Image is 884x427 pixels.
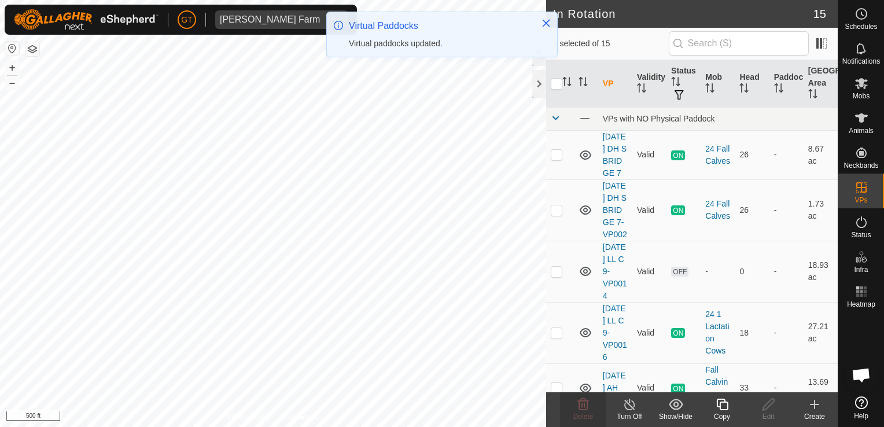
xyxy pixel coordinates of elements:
h2: In Rotation [553,7,813,21]
span: Delete [573,413,594,421]
span: 1 selected of 15 [553,38,669,50]
div: Fall Calving Cows [705,364,730,413]
td: 26 [735,179,769,241]
div: Create [791,411,838,422]
td: - [769,302,804,363]
span: OFF [671,267,688,277]
span: Notifications [842,58,880,65]
td: - [769,241,804,302]
span: Help [854,413,868,419]
span: Mobs [853,93,870,100]
p-sorticon: Activate to sort [562,79,572,88]
div: Edit [745,411,791,422]
th: Paddock [769,60,804,108]
div: 24 Fall Calves [705,198,730,222]
div: dropdown trigger [325,10,348,29]
p-sorticon: Activate to sort [774,85,783,94]
th: VP [598,60,632,108]
td: Valid [632,179,666,241]
button: Reset Map [5,42,19,56]
td: - [769,179,804,241]
td: Valid [632,241,666,302]
span: ON [671,205,685,215]
button: – [5,76,19,90]
span: Infra [854,266,868,273]
p-sorticon: Activate to sort [705,85,714,94]
button: Map Layers [25,42,39,56]
td: 33 [735,363,769,413]
th: Status [666,60,701,108]
a: [DATE] DH S BRIDGE 7 [603,132,627,178]
td: Valid [632,302,666,363]
td: 18.93 ac [804,241,838,302]
td: - [769,130,804,179]
p-sorticon: Activate to sort [808,91,817,100]
th: [GEOGRAPHIC_DATA] Area [804,60,838,108]
p-sorticon: Activate to sort [579,79,588,88]
td: - [769,363,804,413]
span: Thoren Farm [215,10,325,29]
th: Mob [701,60,735,108]
span: ON [671,150,685,160]
div: VPs with NO Physical Paddock [603,114,833,123]
td: 27.21 ac [804,302,838,363]
span: Neckbands [844,162,878,169]
a: Privacy Policy [227,412,271,422]
span: ON [671,328,685,338]
p-sorticon: Activate to sort [671,79,680,88]
div: Turn Off [606,411,653,422]
div: Show/Hide [653,411,699,422]
div: 24 Fall Calves [705,143,730,167]
a: Open chat [844,358,879,392]
span: Animals [849,127,874,134]
a: Help [838,392,884,424]
div: - [705,266,730,278]
img: Gallagher Logo [14,9,159,30]
td: 1.73 ac [804,179,838,241]
a: [DATE] AH N1 [603,371,626,404]
td: 0 [735,241,769,302]
span: 15 [813,5,826,23]
span: Status [851,231,871,238]
a: [DATE] DH S BRIDGE 7-VP002 [603,181,627,239]
span: Heatmap [847,301,875,308]
td: 13.69 ac [804,363,838,413]
span: VPs [854,197,867,204]
th: Validity [632,60,666,108]
a: Contact Us [285,412,319,422]
div: 24 1 Lactation Cows [705,308,730,357]
td: 8.67 ac [804,130,838,179]
button: + [5,61,19,75]
td: 26 [735,130,769,179]
td: 18 [735,302,769,363]
p-sorticon: Activate to sort [739,85,749,94]
span: GT [181,14,192,26]
input: Search (S) [669,31,809,56]
th: Head [735,60,769,108]
span: Schedules [845,23,877,30]
td: Valid [632,363,666,413]
div: [PERSON_NAME] Farm [220,15,320,24]
div: Virtual paddocks updated. [349,38,529,50]
a: [DATE] LL C 9-VP0014 [603,242,627,300]
td: Valid [632,130,666,179]
div: Virtual Paddocks [349,19,529,33]
div: Copy [699,411,745,422]
span: ON [671,384,685,393]
a: [DATE] LL C 9-VP0016 [603,304,627,362]
p-sorticon: Activate to sort [637,85,646,94]
button: Close [538,15,554,31]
